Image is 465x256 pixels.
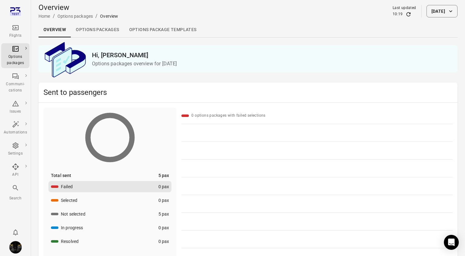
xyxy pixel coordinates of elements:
[444,235,459,250] div: Open Intercom Messenger
[158,238,169,244] div: 0 pax
[1,140,30,159] a: Settings
[61,184,73,190] div: Failed
[4,151,27,157] div: Settings
[158,225,169,231] div: 0 pax
[48,181,171,192] button: Failed0 pax
[158,197,169,203] div: 0 pax
[393,5,416,11] div: Last updated
[57,14,93,19] a: Options packages
[1,71,30,95] a: Communi-cations
[4,129,27,136] div: Automations
[92,60,453,67] p: Options packages overview for [DATE]
[4,81,27,94] div: Communi-cations
[100,13,118,19] div: Overview
[48,222,171,233] button: In progress0 pax
[4,195,27,202] div: Search
[61,225,83,231] div: In progress
[48,236,171,247] button: Resolved0 pax
[426,5,458,17] button: [DATE]
[158,184,169,190] div: 0 pax
[9,241,22,254] img: images
[43,87,453,97] h2: Sent to passengers
[4,172,27,178] div: API
[61,211,85,217] div: Not selected
[1,161,30,180] a: API
[4,109,27,115] div: Issues
[1,22,30,41] a: Flights
[1,182,30,203] button: Search
[4,54,27,66] div: Options packages
[39,14,50,19] a: Home
[39,2,118,12] h1: Overview
[158,172,169,179] div: 5 pax
[9,226,22,239] button: Notifications
[39,12,118,20] nav: Breadcrumbs
[1,43,30,68] a: Options packages
[393,11,403,17] div: 10:19
[48,195,171,206] button: Selected0 pax
[71,22,124,37] a: Options packages
[51,172,71,179] div: Total sent
[1,98,30,117] a: Issues
[405,11,412,17] button: Refresh data
[158,211,169,217] div: 5 pax
[124,22,202,37] a: Options package Templates
[53,12,55,20] li: /
[191,113,265,119] div: 0 options packages with failed selections
[1,119,30,137] a: Automations
[92,50,453,60] h2: Hi, [PERSON_NAME]
[7,239,24,256] button: Iris
[39,22,458,37] div: Local navigation
[48,208,171,220] button: Not selected5 pax
[39,22,71,37] a: Overview
[61,238,79,244] div: Resolved
[4,33,27,39] div: Flights
[95,12,98,20] li: /
[61,197,77,203] div: Selected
